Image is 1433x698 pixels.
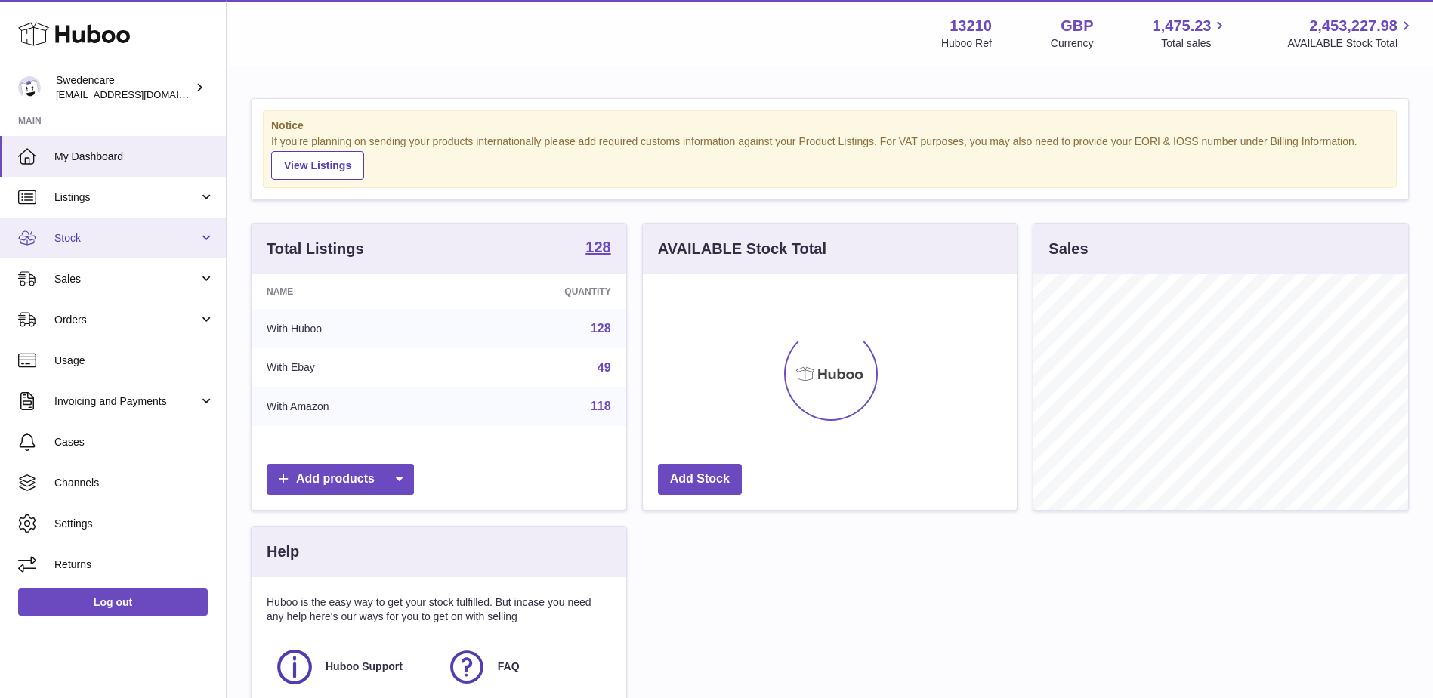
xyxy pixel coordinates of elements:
span: Usage [54,354,215,368]
td: With Ebay [252,348,456,388]
a: Log out [18,588,208,616]
a: FAQ [446,647,604,687]
h3: Total Listings [267,239,364,259]
img: gemma.horsfield@swedencare.co.uk [18,76,41,99]
span: Total sales [1161,36,1228,51]
div: Huboo Ref [941,36,992,51]
strong: GBP [1061,16,1093,36]
div: Currency [1051,36,1094,51]
span: AVAILABLE Stock Total [1287,36,1415,51]
h3: Help [267,542,299,562]
a: Add Stock [658,464,742,495]
span: Returns [54,557,215,572]
span: Cases [54,435,215,449]
a: Add products [267,464,414,495]
span: My Dashboard [54,150,215,164]
span: 2,453,227.98 [1309,16,1397,36]
span: Invoicing and Payments [54,394,199,409]
h3: Sales [1048,239,1088,259]
strong: 128 [585,239,610,255]
td: With Amazon [252,387,456,426]
th: Quantity [456,274,625,309]
a: 128 [585,239,610,258]
span: Channels [54,476,215,490]
div: Swedencare [56,73,192,102]
span: 1,475.23 [1153,16,1212,36]
div: If you're planning on sending your products internationally please add required customs informati... [271,134,1388,180]
span: FAQ [498,659,520,674]
h3: AVAILABLE Stock Total [658,239,826,259]
span: Listings [54,190,199,205]
a: 118 [591,400,611,412]
a: 128 [591,322,611,335]
td: With Huboo [252,309,456,348]
span: [EMAIL_ADDRESS][DOMAIN_NAME] [56,88,222,100]
span: Settings [54,517,215,531]
a: View Listings [271,151,364,180]
th: Name [252,274,456,309]
a: 49 [598,361,611,374]
span: Stock [54,231,199,246]
a: 2,453,227.98 AVAILABLE Stock Total [1287,16,1415,51]
span: Huboo Support [326,659,403,674]
a: Huboo Support [274,647,431,687]
span: Sales [54,272,199,286]
strong: Notice [271,119,1388,133]
a: 1,475.23 Total sales [1153,16,1229,51]
p: Huboo is the easy way to get your stock fulfilled. But incase you need any help here's our ways f... [267,595,611,624]
span: Orders [54,313,199,327]
strong: 13210 [950,16,992,36]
